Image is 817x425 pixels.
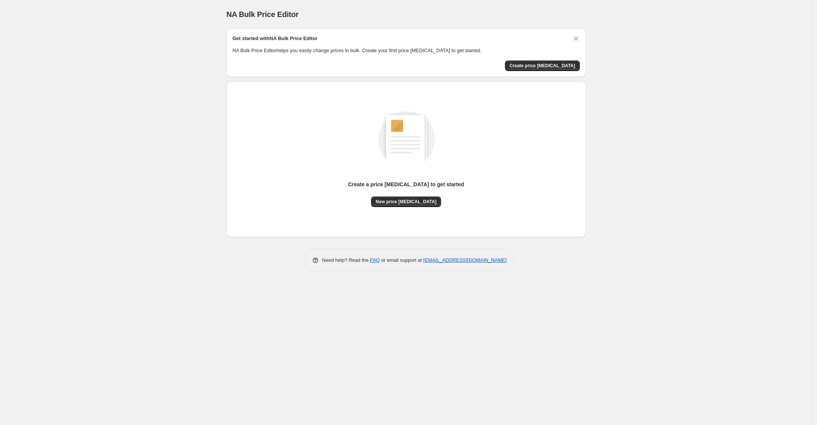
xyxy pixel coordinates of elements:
[509,63,575,69] span: Create price [MEDICAL_DATA]
[423,257,506,263] a: [EMAIL_ADDRESS][DOMAIN_NAME]
[572,35,580,42] button: Dismiss card
[348,181,464,188] p: Create a price [MEDICAL_DATA] to get started
[233,47,580,54] p: NA Bulk Price Editor helps you easily change prices in bulk. Create your first price [MEDICAL_DAT...
[322,257,370,263] span: Need help? Read the
[505,60,580,71] button: Create price change job
[371,196,441,207] button: New price [MEDICAL_DATA]
[370,257,380,263] a: FAQ
[233,35,318,42] h2: Get started with NA Bulk Price Editor
[227,10,299,19] span: NA Bulk Price Editor
[376,199,436,205] span: New price [MEDICAL_DATA]
[380,257,423,263] span: or email support at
